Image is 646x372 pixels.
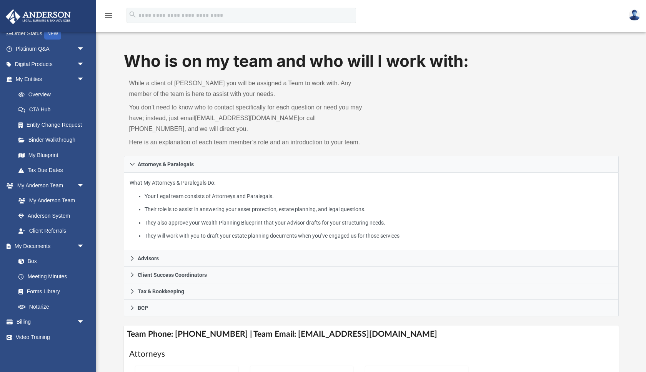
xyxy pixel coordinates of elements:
[124,50,619,73] h1: Who is on my team and who will I work with:
[138,272,207,278] span: Client Success Coordinators
[128,10,137,19] i: search
[124,300,619,316] a: BCP
[3,9,73,24] img: Anderson Advisors Platinum Portal
[11,132,96,148] a: Binder Walkthrough
[77,41,92,57] span: arrow_drop_down
[629,10,640,21] img: User Pic
[11,269,92,284] a: Meeting Minutes
[77,238,92,254] span: arrow_drop_down
[11,254,88,269] a: Box
[11,102,96,117] a: CTA Hub
[11,147,92,163] a: My Blueprint
[11,163,96,178] a: Tax Due Dates
[129,78,366,99] p: While a client of [PERSON_NAME] you will be assigned a Team to work with. Any member of the team ...
[129,349,613,360] h1: Attorneys
[138,256,159,261] span: Advisors
[5,329,92,345] a: Video Training
[11,117,96,132] a: Entity Change Request
[195,115,299,121] a: [EMAIL_ADDRESS][DOMAIN_NAME]
[44,28,61,40] div: NEW
[124,156,619,173] a: Attorneys & Paralegals
[104,15,113,20] a: menu
[77,72,92,88] span: arrow_drop_down
[5,56,96,72] a: Digital Productsarrow_drop_down
[5,41,96,57] a: Platinum Q&Aarrow_drop_down
[5,238,92,254] a: My Documentsarrow_drop_down
[124,173,619,251] div: Attorneys & Paralegals
[145,205,613,214] li: Their role is to assist in answering your asset protection, estate planning, and legal questions.
[11,299,92,314] a: Notarize
[5,314,96,330] a: Billingarrow_drop_down
[124,326,619,343] h4: Team Phone: [PHONE_NUMBER] | Team Email: [EMAIL_ADDRESS][DOMAIN_NAME]
[11,193,88,208] a: My Anderson Team
[77,178,92,193] span: arrow_drop_down
[124,283,619,300] a: Tax & Bookkeeping
[138,289,184,294] span: Tax & Bookkeeping
[124,267,619,283] a: Client Success Coordinators
[138,162,194,167] span: Attorneys & Paralegals
[5,72,96,87] a: My Entitiesarrow_drop_down
[130,178,613,241] p: What My Attorneys & Paralegals Do:
[11,87,96,102] a: Overview
[104,11,113,20] i: menu
[129,102,366,134] p: You don’t need to know who to contact specifically for each question or need you may have; instea...
[145,231,613,241] li: They will work with you to draft your estate planning documents when you’ve engaged us for those ...
[11,284,88,299] a: Forms Library
[145,218,613,228] li: They also approve your Wealth Planning Blueprint that your Advisor drafts for your structuring ne...
[5,178,92,193] a: My Anderson Teamarrow_drop_down
[5,26,96,41] a: Order StatusNEW
[124,250,619,267] a: Advisors
[77,56,92,72] span: arrow_drop_down
[77,314,92,330] span: arrow_drop_down
[138,305,148,311] span: BCP
[145,192,613,201] li: Your Legal team consists of Attorneys and Paralegals.
[11,208,92,223] a: Anderson System
[11,223,92,239] a: Client Referrals
[129,137,366,148] p: Here is an explanation of each team member’s role and an introduction to your team.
